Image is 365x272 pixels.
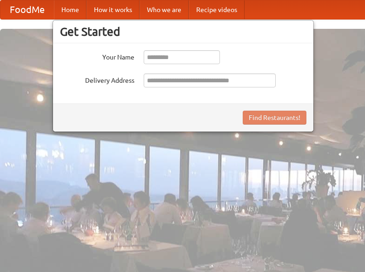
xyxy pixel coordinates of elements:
[60,73,134,85] label: Delivery Address
[60,50,134,62] label: Your Name
[139,0,189,19] a: Who we are
[54,0,86,19] a: Home
[0,0,54,19] a: FoodMe
[60,25,306,39] h3: Get Started
[86,0,139,19] a: How it works
[189,0,245,19] a: Recipe videos
[243,111,306,125] button: Find Restaurants!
